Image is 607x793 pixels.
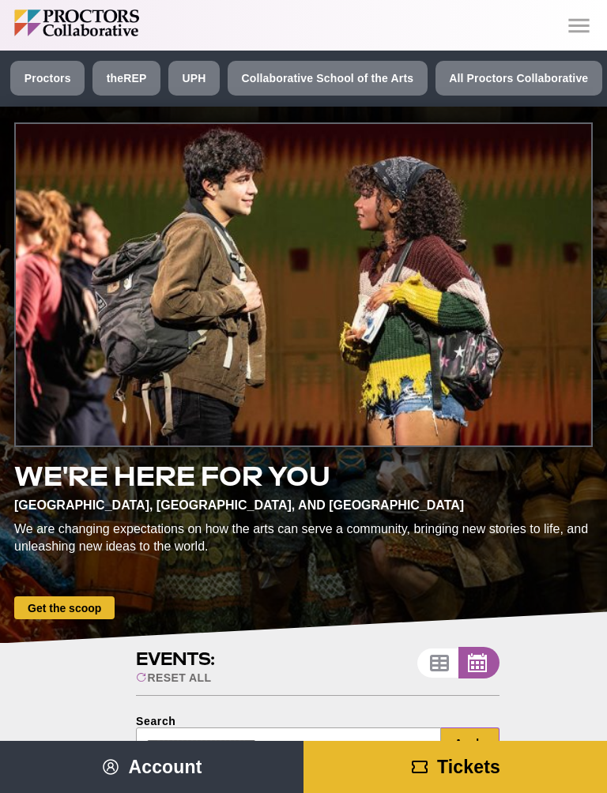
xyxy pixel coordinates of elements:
a: theREP [92,61,160,96]
a: Get the scoop [14,596,115,619]
h2: Events: [136,647,500,671]
img: Proctors logo [14,9,216,36]
a: Tickets [303,741,607,793]
span: Tickets [437,757,500,777]
div: Reset All [136,671,211,684]
button: Apply [441,727,500,759]
h2: We're here for you [14,463,593,490]
span: Account [128,757,202,777]
a: Collaborative School of the Arts [228,61,428,96]
a: UPH [168,61,220,96]
a: Proctors [10,61,85,96]
div: We are changing expectations on how the arts can serve a community, bringing new stories to life,... [14,521,593,573]
div: [GEOGRAPHIC_DATA], [GEOGRAPHIC_DATA], and [GEOGRAPHIC_DATA] [14,498,593,513]
div: Search [136,715,492,727]
a: All Proctors Collaborative [435,61,602,96]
